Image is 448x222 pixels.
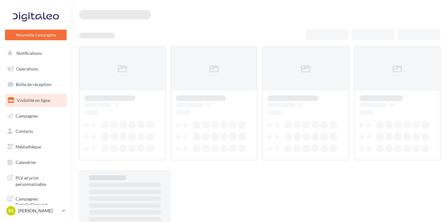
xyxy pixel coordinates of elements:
[5,205,67,217] a: RS [PERSON_NAME]
[4,62,68,75] a: Opérations
[16,128,33,134] span: Contacts
[4,125,68,138] a: Contacts
[16,113,38,118] span: Campagnes
[8,208,14,214] span: RS
[4,140,68,153] a: Médiathèque
[16,51,42,56] span: Notifications
[17,98,50,103] span: Visibilité en ligne
[16,195,64,208] span: Campagnes DataOnDemand
[4,78,68,91] a: Boîte de réception
[16,66,38,71] span: Opérations
[16,144,41,149] span: Médiathèque
[4,171,68,190] a: PLV et print personnalisable
[16,174,64,187] span: PLV et print personnalisable
[4,192,68,210] a: Campagnes DataOnDemand
[16,160,36,165] span: Calendrier
[4,109,68,123] a: Campagnes
[18,208,59,214] p: [PERSON_NAME]
[5,30,67,40] button: Nouvelle campagne
[4,94,68,107] a: Visibilité en ligne
[4,47,65,60] button: Notifications
[16,82,51,87] span: Boîte de réception
[4,156,68,169] a: Calendrier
